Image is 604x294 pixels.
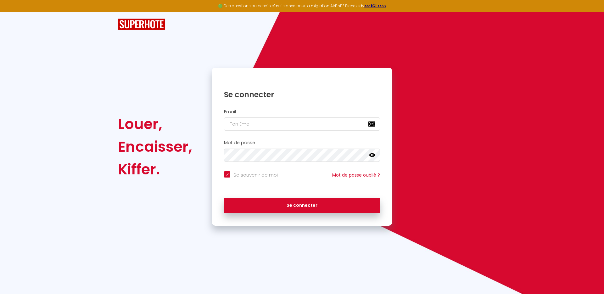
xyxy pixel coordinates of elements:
[118,135,192,158] div: Encaisser,
[118,113,192,135] div: Louer,
[364,3,386,8] a: >>> ICI <<<<
[224,140,380,145] h2: Mot de passe
[118,158,192,181] div: Kiffer.
[118,19,165,30] img: SuperHote logo
[224,117,380,131] input: Ton Email
[224,109,380,115] h2: Email
[332,172,380,178] a: Mot de passe oublié ?
[224,90,380,99] h1: Se connecter
[224,198,380,213] button: Se connecter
